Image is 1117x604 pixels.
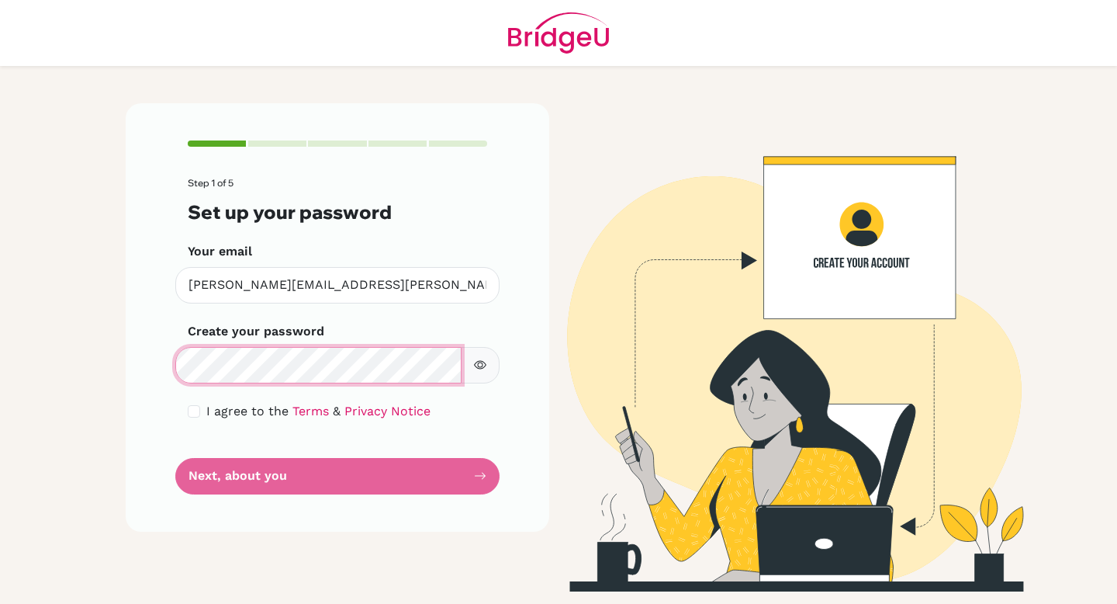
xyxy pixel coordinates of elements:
span: Step 1 of 5 [188,177,233,189]
a: Terms [292,404,329,418]
a: Privacy Notice [344,404,431,418]
h3: Set up your password [188,201,487,224]
input: Insert your email* [175,267,500,304]
label: Your email [188,242,252,261]
label: Create your password [188,322,324,341]
span: & [333,404,341,418]
span: I agree to the [206,404,289,418]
